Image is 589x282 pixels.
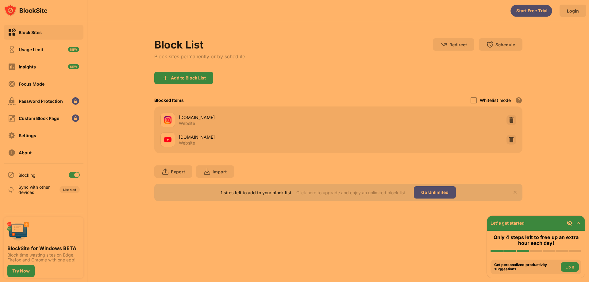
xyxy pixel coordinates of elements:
[8,80,16,88] img: focus-off.svg
[179,114,338,121] div: [DOMAIN_NAME]
[8,63,16,71] img: insights-off.svg
[68,47,79,52] img: new-icon.svg
[19,64,36,69] div: Insights
[19,133,36,138] div: Settings
[19,47,43,52] div: Usage Limit
[154,98,184,103] div: Blocked Items
[12,268,30,273] div: Try Now
[513,190,518,195] img: x-button.svg
[68,64,79,69] img: new-icon.svg
[171,169,185,174] div: Export
[19,81,44,87] div: Focus Mode
[8,149,16,156] img: about-off.svg
[221,190,293,195] div: 1 sites left to add to your block list.
[19,116,59,121] div: Custom Block Page
[7,186,15,193] img: sync-icon.svg
[494,263,559,272] div: Get personalized productivity suggestions
[179,134,338,140] div: [DOMAIN_NAME]
[213,169,227,174] div: Import
[575,220,581,226] img: omni-setup-toggle.svg
[164,116,171,124] img: favicons
[491,220,525,226] div: Let's get started
[164,136,171,143] img: favicons
[510,5,552,17] div: animation
[8,132,16,139] img: settings-off.svg
[8,97,16,105] img: password-protection-off.svg
[4,4,48,17] img: logo-blocksite.svg
[8,46,16,53] img: time-usage-off.svg
[154,53,245,60] div: Block sites permanently or by schedule
[449,42,467,47] div: Redirect
[19,99,63,104] div: Password Protection
[72,114,79,122] img: lock-menu.svg
[7,171,15,179] img: blocking-icon.svg
[19,30,42,35] div: Block Sites
[8,114,16,122] img: customize-block-page-off.svg
[171,75,206,80] div: Add to Block List
[63,188,76,191] div: Disabled
[567,220,573,226] img: eye-not-visible.svg
[179,140,195,146] div: Website
[7,253,80,262] div: Block time wasting sites on Edge, Firefox and Chrome with one app!
[18,184,50,195] div: Sync with other devices
[7,221,29,243] img: push-desktop.svg
[567,8,579,14] div: Login
[561,262,579,272] button: Do it
[480,98,511,103] div: Whitelist mode
[296,190,406,195] div: Click here to upgrade and enjoy an unlimited block list.
[154,38,245,51] div: Block List
[18,172,36,178] div: Blocking
[7,245,80,251] div: BlockSite for Windows BETA
[179,121,195,126] div: Website
[414,186,456,199] div: Go Unlimited
[495,42,515,47] div: Schedule
[72,97,79,105] img: lock-menu.svg
[8,29,16,36] img: block-on.svg
[491,234,581,246] div: Only 4 steps left to free up an extra hour each day!
[19,150,32,155] div: About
